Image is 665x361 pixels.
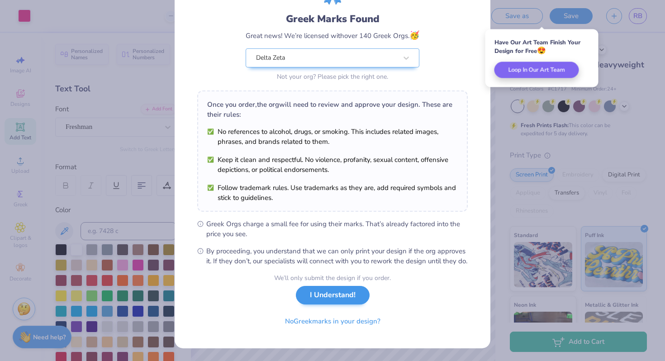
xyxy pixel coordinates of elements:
button: NoGreekmarks in your design? [277,312,388,331]
li: No references to alcohol, drugs, or smoking. This includes related images, phrases, and brands re... [207,127,458,147]
span: By proceeding, you understand that we can only print your design if the org approves it. If they ... [206,246,468,266]
div: Have Our Art Team Finish Your Design for Free [494,38,589,55]
li: Follow trademark rules. Use trademarks as they are, add required symbols and stick to guidelines. [207,183,458,203]
span: 😍 [537,46,546,56]
span: Greek Orgs charge a small fee for using their marks. That’s already factored into the price you see. [206,219,468,239]
div: Great news! We’re licensed with over 140 Greek Orgs. [246,29,419,42]
div: We’ll only submit the design if you order. [274,273,391,283]
span: 🥳 [409,30,419,41]
div: Greek Marks Found [246,12,419,26]
div: Once you order, the org will need to review and approve your design. These are their rules: [207,100,458,119]
button: I Understand! [296,286,370,304]
div: Not your org? Please pick the right one. [246,72,419,81]
button: Loop In Our Art Team [494,62,579,78]
li: Keep it clean and respectful. No violence, profanity, sexual content, offensive depictions, or po... [207,155,458,175]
